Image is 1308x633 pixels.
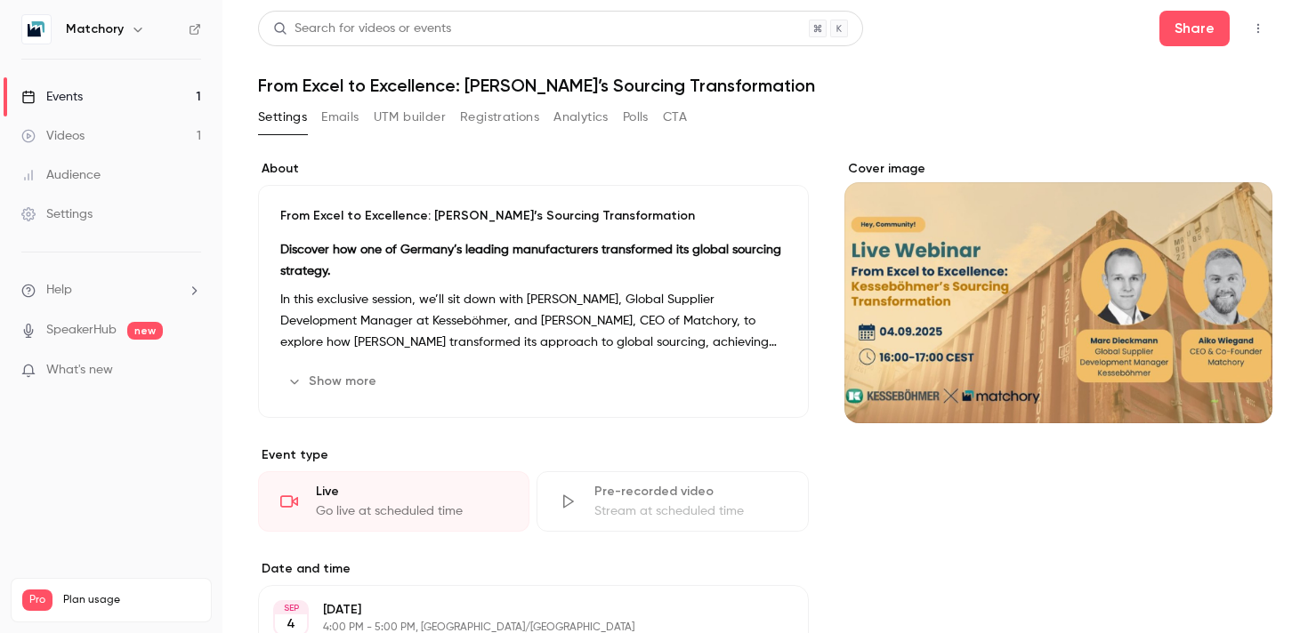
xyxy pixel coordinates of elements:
section: Cover image [844,160,1272,423]
span: new [127,322,163,340]
div: Pre-recorded videoStream at scheduled time [537,471,808,532]
button: UTM builder [374,103,446,132]
div: Events [21,88,83,106]
button: Emails [321,103,359,132]
button: CTA [663,103,687,132]
span: Help [46,281,72,300]
img: Matchory [22,15,51,44]
div: Search for videos or events [273,20,451,38]
li: help-dropdown-opener [21,281,201,300]
label: Date and time [258,560,809,578]
div: Videos [21,127,85,145]
h6: Matchory [66,20,124,38]
span: Pro [22,589,52,611]
div: LiveGo live at scheduled time [258,471,529,532]
button: Show more [280,367,387,396]
button: Settings [258,103,307,132]
button: Registrations [460,103,539,132]
p: 4 [287,615,295,633]
span: Plan usage [63,593,200,607]
h1: From Excel to Excellence: [PERSON_NAME]’s Sourcing Transformation [258,75,1272,96]
button: Analytics [553,103,609,132]
a: SpeakerHub [46,321,117,340]
div: Settings [21,205,93,223]
div: Go live at scheduled time [316,502,507,520]
div: Audience [21,166,101,184]
p: [DATE] [323,601,715,619]
button: Share [1159,11,1230,46]
div: Stream at scheduled time [594,502,786,520]
label: About [258,160,809,178]
div: Live [316,483,507,501]
button: Polls [623,103,649,132]
p: From Excel to Excellence: [PERSON_NAME]’s Sourcing Transformation [280,207,787,225]
span: What's new [46,361,113,380]
strong: Discover how one of Germany’s leading manufacturers transformed its global sourcing strategy. [280,244,781,277]
label: Cover image [844,160,1272,178]
div: Pre-recorded video [594,483,786,501]
p: In this exclusive session, we’ll sit down with [PERSON_NAME], Global Supplier Development Manager... [280,289,787,353]
p: Event type [258,446,809,464]
div: SEP [275,602,307,614]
